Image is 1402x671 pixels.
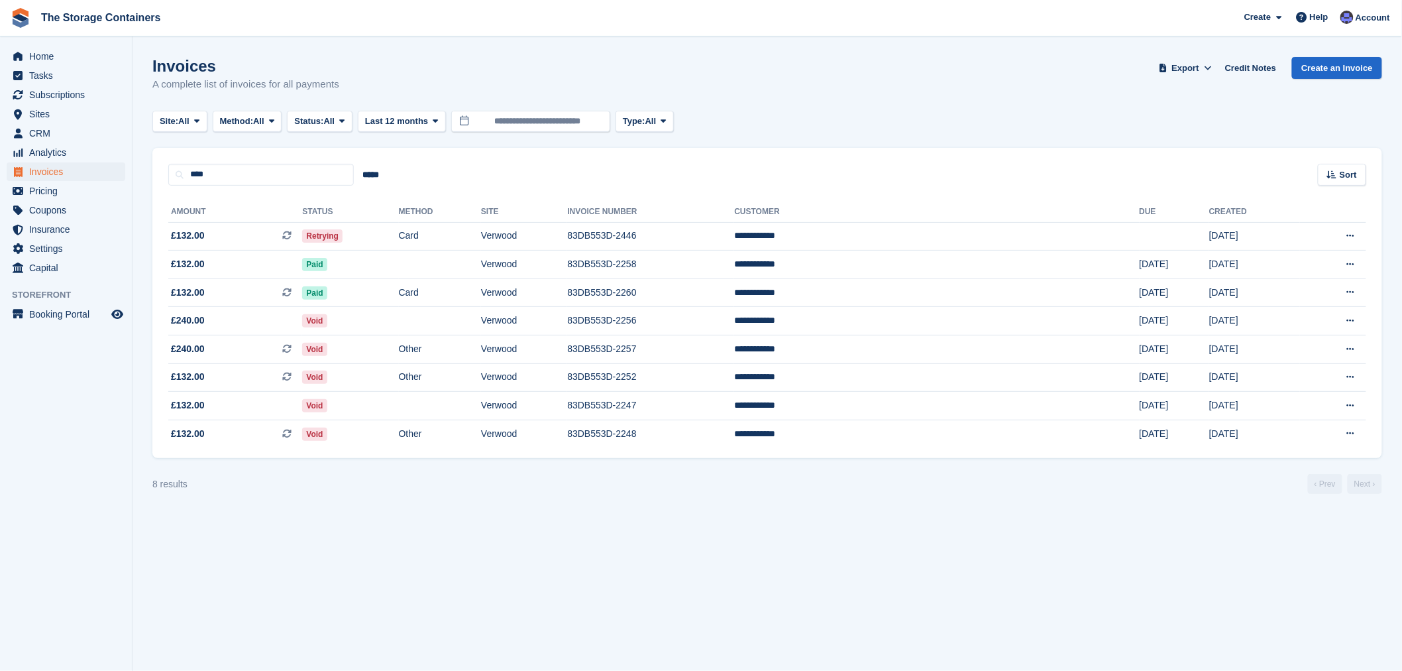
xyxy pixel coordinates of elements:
[1209,392,1300,420] td: [DATE]
[152,57,339,75] h1: Invoices
[302,229,343,243] span: Retrying
[152,77,339,92] p: A complete list of invoices for all payments
[645,115,657,128] span: All
[1220,57,1281,79] a: Credit Notes
[29,305,109,324] span: Booking Portal
[302,202,398,223] th: Status
[294,115,323,128] span: Status:
[481,202,567,223] th: Site
[481,222,567,251] td: Verwood
[1340,168,1357,182] span: Sort
[1209,202,1300,223] th: Created
[1140,420,1209,448] td: [DATE]
[11,8,30,28] img: stora-icon-8386f47178a22dfd0bd8f6a31ec36ba5ce8667c1dd55bd0f319d3a0aa187defe.svg
[7,220,125,239] a: menu
[12,288,132,302] span: Storefront
[481,251,567,279] td: Verwood
[1140,251,1209,279] td: [DATE]
[399,420,481,448] td: Other
[171,398,205,412] span: £132.00
[302,399,327,412] span: Void
[29,220,109,239] span: Insurance
[1356,11,1390,25] span: Account
[7,201,125,219] a: menu
[29,143,109,162] span: Analytics
[7,143,125,162] a: menu
[1140,335,1209,364] td: [DATE]
[220,115,254,128] span: Method:
[324,115,335,128] span: All
[734,202,1139,223] th: Customer
[171,427,205,441] span: £132.00
[171,314,205,328] span: £240.00
[1348,474,1382,494] a: Next
[1209,307,1300,335] td: [DATE]
[1244,11,1271,24] span: Create
[1308,474,1342,494] a: Previous
[152,111,207,133] button: Site: All
[29,182,109,200] span: Pricing
[36,7,166,29] a: The Storage Containers
[7,182,125,200] a: menu
[567,335,734,364] td: 83DB553D-2257
[171,370,205,384] span: £132.00
[567,278,734,307] td: 83DB553D-2260
[29,86,109,104] span: Subscriptions
[302,428,327,441] span: Void
[302,371,327,384] span: Void
[7,239,125,258] a: menu
[1140,392,1209,420] td: [DATE]
[7,124,125,143] a: menu
[481,307,567,335] td: Verwood
[567,420,734,448] td: 83DB553D-2248
[616,111,674,133] button: Type: All
[152,477,188,491] div: 8 results
[567,202,734,223] th: Invoice Number
[171,342,205,356] span: £240.00
[29,124,109,143] span: CRM
[567,392,734,420] td: 83DB553D-2247
[171,257,205,271] span: £132.00
[7,259,125,277] a: menu
[567,222,734,251] td: 83DB553D-2446
[29,201,109,219] span: Coupons
[399,363,481,392] td: Other
[1172,62,1199,75] span: Export
[1140,278,1209,307] td: [DATE]
[160,115,178,128] span: Site:
[7,66,125,85] a: menu
[1156,57,1214,79] button: Export
[1340,11,1354,24] img: Dan Excell
[481,278,567,307] td: Verwood
[481,392,567,420] td: Verwood
[29,66,109,85] span: Tasks
[7,105,125,123] a: menu
[1292,57,1382,79] a: Create an Invoice
[171,229,205,243] span: £132.00
[213,111,282,133] button: Method: All
[399,335,481,364] td: Other
[481,420,567,448] td: Verwood
[358,111,446,133] button: Last 12 months
[302,258,327,271] span: Paid
[1209,278,1300,307] td: [DATE]
[1209,222,1300,251] td: [DATE]
[1140,202,1209,223] th: Due
[29,259,109,277] span: Capital
[7,305,125,324] a: menu
[1209,251,1300,279] td: [DATE]
[365,115,428,128] span: Last 12 months
[481,335,567,364] td: Verwood
[7,86,125,104] a: menu
[302,314,327,328] span: Void
[302,343,327,356] span: Void
[567,307,734,335] td: 83DB553D-2256
[7,162,125,181] a: menu
[1140,363,1209,392] td: [DATE]
[7,47,125,66] a: menu
[567,251,734,279] td: 83DB553D-2258
[399,278,481,307] td: Card
[253,115,264,128] span: All
[481,363,567,392] td: Verwood
[1140,307,1209,335] td: [DATE]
